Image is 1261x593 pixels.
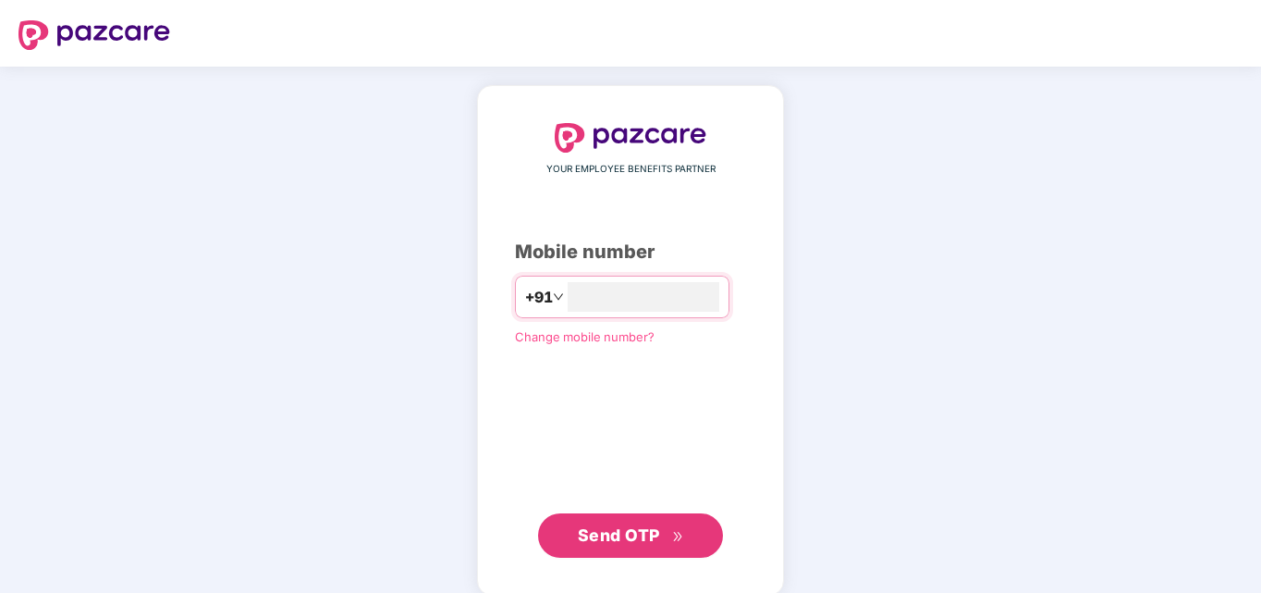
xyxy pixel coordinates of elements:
[525,286,553,309] span: +91
[672,531,684,543] span: double-right
[553,291,564,303] span: down
[538,513,723,558] button: Send OTPdouble-right
[546,162,716,177] span: YOUR EMPLOYEE BENEFITS PARTNER
[555,123,706,153] img: logo
[515,238,746,266] div: Mobile number
[515,329,655,344] a: Change mobile number?
[578,525,660,545] span: Send OTP
[18,20,170,50] img: logo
